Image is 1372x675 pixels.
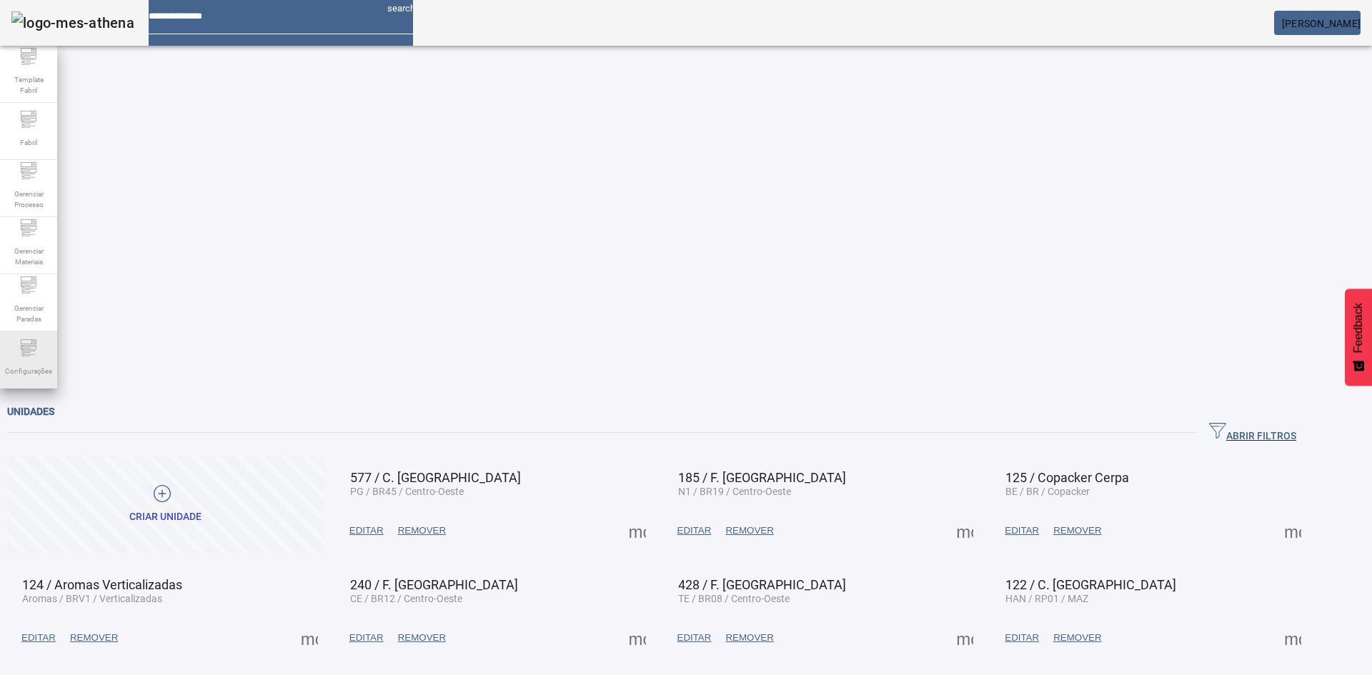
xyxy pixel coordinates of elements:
button: REMOVER [391,625,453,651]
span: REMOVER [70,631,118,645]
button: EDITAR [14,625,63,651]
span: Gerenciar Processo [7,184,50,214]
span: Aromas / BRV1 / Verticalizadas [22,593,162,604]
span: 240 / F. [GEOGRAPHIC_DATA] [350,577,518,592]
span: 125 / Copacker Cerpa [1005,470,1129,485]
span: REMOVER [725,524,773,538]
span: REMOVER [1053,631,1101,645]
span: 577 / C. [GEOGRAPHIC_DATA] [350,470,521,485]
button: EDITAR [670,518,719,544]
span: Fabril [16,133,41,152]
button: EDITAR [342,518,391,544]
button: REMOVER [63,625,125,651]
span: PG / BR45 / Centro-Oeste [350,486,464,497]
button: Mais [952,625,978,651]
span: Configurações [1,361,56,381]
span: REMOVER [725,631,773,645]
span: ABRIR FILTROS [1209,422,1296,444]
button: Mais [297,625,322,651]
button: EDITAR [998,518,1046,544]
span: Template Fabril [7,70,50,100]
span: N1 / BR19 / Centro-Oeste [678,486,791,497]
span: TE / BR08 / Centro-Oeste [678,593,790,604]
span: EDITAR [1005,524,1039,538]
span: EDITAR [1005,631,1039,645]
button: EDITAR [670,625,719,651]
button: REMOVER [1046,518,1108,544]
img: logo-mes-athena [11,11,134,34]
span: Gerenciar Materiais [7,241,50,271]
span: EDITAR [677,524,712,538]
span: EDITAR [677,631,712,645]
span: CE / BR12 / Centro-Oeste [350,593,462,604]
button: Mais [1280,518,1306,544]
button: ABRIR FILTROS [1198,420,1308,446]
span: 185 / F. [GEOGRAPHIC_DATA] [678,470,846,485]
span: REMOVER [398,631,446,645]
span: EDITAR [349,631,384,645]
span: 124 / Aromas Verticalizadas [22,577,182,592]
span: BE / BR / Copacker [1005,486,1090,497]
button: Mais [625,625,650,651]
button: EDITAR [342,625,391,651]
span: 428 / F. [GEOGRAPHIC_DATA] [678,577,846,592]
button: EDITAR [998,625,1046,651]
span: Unidades [7,406,54,417]
button: REMOVER [718,518,780,544]
button: REMOVER [718,625,780,651]
button: REMOVER [1046,625,1108,651]
span: HAN / RP01 / MAZ [1005,593,1088,604]
span: [PERSON_NAME] [1282,18,1361,29]
button: Feedback - Mostrar pesquisa [1345,289,1372,386]
span: 122 / C. [GEOGRAPHIC_DATA] [1005,577,1176,592]
button: Mais [1280,625,1306,651]
button: Mais [952,518,978,544]
span: REMOVER [1053,524,1101,538]
span: Feedback [1352,303,1365,353]
span: EDITAR [349,524,384,538]
button: REMOVER [391,518,453,544]
span: Gerenciar Paradas [7,299,50,329]
button: Criar unidade [7,456,324,553]
button: Mais [625,518,650,544]
div: Criar unidade [129,510,202,524]
span: REMOVER [398,524,446,538]
span: EDITAR [21,631,56,645]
